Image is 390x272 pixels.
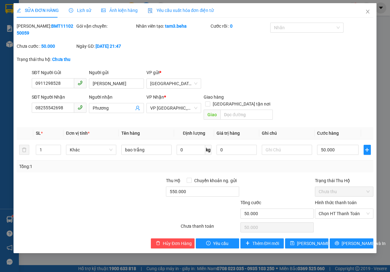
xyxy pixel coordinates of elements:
[32,94,86,101] div: SĐT Người Nhận
[89,94,144,101] div: Người nhận
[297,240,347,247] span: [PERSON_NAME] thay đổi
[146,95,164,100] span: VP Nhận
[240,200,261,205] span: Tổng cước
[69,8,91,13] span: Lịch sử
[163,240,192,247] span: Hủy Đơn Hàng
[213,240,228,247] span: Yêu cầu
[76,23,135,30] div: Gói vận chuyển:
[166,178,180,183] span: Thu Hộ
[364,147,371,152] span: plus
[66,131,90,136] span: Đơn vị tính
[315,200,357,205] label: Hình thức thanh toán
[17,43,75,50] div: Chưa cước :
[262,145,312,155] input: Ghi Chú
[206,241,211,246] span: exclamation-circle
[290,241,294,246] span: save
[211,23,269,30] div: Cước rồi :
[89,69,144,76] div: Người gửi
[252,240,279,247] span: Thêm ĐH mới
[315,177,373,184] div: Trạng thái Thu Hộ
[76,43,135,50] div: Ngày GD:
[364,145,371,155] button: plus
[17,8,58,13] span: SỬA ĐƠN HÀNG
[240,238,284,248] button: plusThêm ĐH mới
[192,177,239,184] span: Chuyển khoản ng. gửi
[101,8,138,13] span: Ảnh kiện hàng
[220,110,273,120] input: Dọc đường
[151,238,194,248] button: deleteHủy Đơn Hàng
[146,69,201,76] div: VP gửi
[52,57,70,62] b: Chưa thu
[101,8,106,13] span: picture
[150,79,197,88] span: ĐẮK LẮK
[19,145,29,155] button: delete
[121,145,172,155] input: VD: Bàn, Ghế
[156,241,160,246] span: delete
[204,95,224,100] span: Giao hàng
[359,3,376,21] button: Close
[69,8,73,13] span: clock-circle
[210,101,273,107] span: [GEOGRAPHIC_DATA] tận nơi
[121,131,140,136] span: Tên hàng
[319,187,370,196] span: Chưa thu
[319,209,370,218] span: Chọn HT Thanh Toán
[259,127,315,139] th: Ghi chú
[204,110,220,120] span: Giao
[17,8,21,13] span: edit
[148,8,153,13] img: icon
[78,80,83,85] span: phone
[183,131,205,136] span: Định lượng
[180,223,240,234] div: Chưa thanh toán
[317,131,339,136] span: Cước hàng
[342,240,386,247] span: [PERSON_NAME] và In
[17,23,75,36] div: [PERSON_NAME]:
[78,105,83,110] span: phone
[136,23,209,30] div: Nhân viên tạo:
[96,44,121,49] b: [DATE] 21:47
[17,56,90,63] div: Trạng thái thu hộ:
[19,163,151,170] div: Tổng: 1
[41,44,55,49] b: 50.000
[32,69,86,76] div: SĐT Người Gửi
[148,8,214,13] span: Yêu cầu xuất hóa đơn điện tử
[205,145,211,155] span: kg
[150,103,197,113] span: VP PHÚ YÊN
[70,145,113,155] span: Khác
[217,131,240,136] span: Giá trị hàng
[285,238,328,248] button: save[PERSON_NAME] thay đổi
[330,238,373,248] button: printer[PERSON_NAME] và In
[335,241,339,246] span: printer
[36,131,41,136] span: SL
[135,106,140,111] span: user-add
[245,241,250,246] span: plus
[196,238,239,248] button: exclamation-circleYêu cầu
[230,24,233,29] b: 0
[165,24,187,29] b: tam3.beha
[365,9,370,14] span: close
